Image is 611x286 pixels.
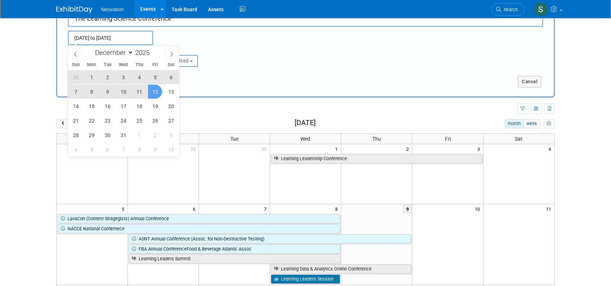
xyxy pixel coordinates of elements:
span: December 25, 2025 [132,114,146,128]
span: December 28, 2025 [69,128,83,142]
span: 5 [121,204,127,213]
span: December 7, 2025 [69,85,83,99]
span: January 2, 2026 [148,128,162,142]
span: December 17, 2025 [116,99,130,113]
button: Cancel [518,76,541,87]
span: December 30, 2025 [100,128,114,142]
span: January 10, 2026 [164,142,178,157]
span: December 12, 2025 [148,85,162,99]
span: December 1, 2025 [84,70,99,84]
span: December 23, 2025 [100,114,114,128]
span: December 15, 2025 [84,99,99,113]
span: December 5, 2025 [148,70,162,84]
span: Tue [230,136,238,142]
button: week [524,119,540,128]
span: Sat [163,63,179,67]
a: Learning Leadership Conference [271,154,482,163]
span: 29 [190,144,199,153]
span: Tue [100,63,116,67]
span: Fri [445,136,451,142]
a: LavaCon (Content Stragegists) Annual Conference [57,214,340,223]
span: 7 [263,204,270,213]
input: Start Date - End Date [68,31,153,45]
span: December 29, 2025 [84,128,99,142]
span: January 6, 2026 [100,142,114,157]
a: FBA Annual ConferenceFood & Beverage Atlantic Assoc [129,244,340,254]
a: ASNT Annual Conference (Assoc. for Non-Destructive Testing) [129,234,411,244]
span: December 3, 2025 [116,70,130,84]
span: December 19, 2025 [148,99,162,113]
span: December 24, 2025 [116,114,130,128]
span: Sun [68,63,84,67]
input: Year [133,48,155,57]
span: Mon [84,63,100,67]
a: Search [491,3,525,16]
span: December 4, 2025 [132,70,146,84]
i: Personalize Calendar [547,121,551,126]
button: myCustomButton [544,119,555,128]
span: 6 [192,204,199,213]
img: ExhibitDay [56,6,92,13]
span: Search [501,7,518,12]
span: Thu [372,136,381,142]
span: 3 [477,144,483,153]
span: Sat [515,136,523,142]
span: Wed [116,63,131,67]
span: December 11, 2025 [132,85,146,99]
span: Neovation [101,7,124,12]
span: December 14, 2025 [69,99,83,113]
span: December 6, 2025 [164,70,178,84]
a: Learning Leaders Summit [129,254,340,264]
div: Participation: [149,45,219,55]
span: Thu [131,63,147,67]
span: 10 [474,204,483,213]
span: 11 [545,204,554,213]
a: Learning Data & Analytics Online Conference [271,264,411,274]
span: 8 [334,204,341,213]
span: January 3, 2026 [164,128,178,142]
span: December 9, 2025 [100,85,114,99]
span: January 4, 2026 [69,142,83,157]
a: Learning Leaders Session [271,274,340,284]
h2: [DATE] [295,119,316,127]
span: January 5, 2026 [84,142,99,157]
span: Wed [300,136,310,142]
a: NACCE National Confernece [57,224,340,234]
button: prev [56,119,70,128]
span: December 16, 2025 [100,99,114,113]
span: December 22, 2025 [84,114,99,128]
span: December 10, 2025 [116,85,130,99]
span: November 30, 2025 [69,70,83,84]
span: December 13, 2025 [164,85,178,99]
span: December 27, 2025 [164,114,178,128]
span: December 26, 2025 [148,114,162,128]
span: 4 [548,144,554,153]
span: January 8, 2026 [132,142,146,157]
span: 9 [403,204,412,213]
img: Susan Hurrell [534,3,548,16]
span: Fri [147,63,163,67]
span: December 8, 2025 [84,85,99,99]
span: January 9, 2026 [148,142,162,157]
span: December 31, 2025 [116,128,130,142]
button: month [505,119,524,128]
span: December 20, 2025 [164,99,178,113]
span: January 1, 2026 [132,128,146,142]
span: December 18, 2025 [132,99,146,113]
span: 30 [261,144,270,153]
span: January 7, 2026 [116,142,130,157]
div: Attendance / Format: [68,45,138,55]
select: Month [92,48,133,57]
span: 1 [334,144,341,153]
span: December 21, 2025 [69,114,83,128]
span: December 2, 2025 [100,70,114,84]
span: 2 [406,144,412,153]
